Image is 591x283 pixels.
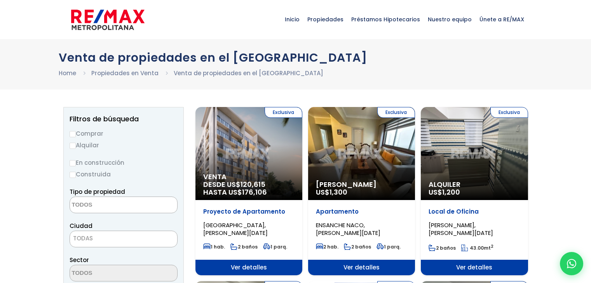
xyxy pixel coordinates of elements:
[70,231,178,247] span: TODAS
[316,243,338,250] span: 2 hab.
[429,208,520,216] p: Local de Oficina
[316,221,380,237] span: ENSANCHE NACO, [PERSON_NAME][DATE]
[316,208,407,216] p: Apartamento
[203,173,295,181] span: Venta
[203,188,295,196] span: HASTA US$
[429,245,456,251] span: 2 baños
[491,243,493,249] sup: 2
[265,107,302,118] span: Exclusiva
[70,131,76,137] input: Comprar
[421,107,528,275] a: Exclusiva Alquiler US$1,200 Local de Oficina [PERSON_NAME], [PERSON_NAME][DATE] 2 baños 43.00mt2 ...
[421,260,528,275] span: Ver detalles
[71,8,145,31] img: remax-metropolitana-logo
[316,187,347,197] span: US$
[59,69,76,77] a: Home
[73,234,93,242] span: TODAS
[344,243,371,250] span: 2 baños
[429,221,493,237] span: [PERSON_NAME], [PERSON_NAME][DATE]
[230,243,258,250] span: 2 baños
[203,243,225,250] span: 1 hab.
[70,160,76,166] input: En construcción
[70,143,76,149] input: Alquilar
[70,169,178,179] label: Construida
[242,187,267,197] span: 176,106
[70,188,125,196] span: Tipo de propiedad
[241,179,265,189] span: 120,615
[195,107,302,275] a: Exclusiva Venta DESDE US$120,615 HASTA US$176,106 Proyecto de Apartamento [GEOGRAPHIC_DATA], [PER...
[377,107,415,118] span: Exclusiva
[263,243,287,250] span: 1 parq.
[281,8,303,31] span: Inicio
[70,256,89,264] span: Sector
[195,260,302,275] span: Ver detalles
[70,222,92,230] span: Ciudad
[70,265,145,282] textarea: Search
[476,8,528,31] span: Únete a RE/MAX
[203,221,268,237] span: [GEOGRAPHIC_DATA], [PERSON_NAME][DATE]
[308,107,415,275] a: Exclusiva [PERSON_NAME] US$1,300 Apartamento ENSANCHE NACO, [PERSON_NAME][DATE] 2 hab. 2 baños 1 ...
[70,129,178,138] label: Comprar
[424,8,476,31] span: Nuestro equipo
[174,68,323,78] li: Venta de propiedades en el [GEOGRAPHIC_DATA]
[70,158,178,167] label: En construcción
[316,181,407,188] span: [PERSON_NAME]
[490,107,528,118] span: Exclusiva
[70,197,145,214] textarea: Search
[91,69,159,77] a: Propiedades en Venta
[377,243,401,250] span: 1 parq.
[461,245,493,251] span: mt
[70,140,178,150] label: Alquilar
[70,115,178,123] h2: Filtros de búsqueda
[203,208,295,216] p: Proyecto de Apartamento
[429,181,520,188] span: Alquiler
[347,8,424,31] span: Préstamos Hipotecarios
[59,51,533,64] h1: Venta de propiedades en el [GEOGRAPHIC_DATA]
[203,181,295,196] span: DESDE US$
[429,187,460,197] span: US$
[329,187,347,197] span: 1,300
[470,245,484,251] span: 43.00
[442,187,460,197] span: 1,200
[303,8,347,31] span: Propiedades
[308,260,415,275] span: Ver detalles
[70,233,177,244] span: TODAS
[70,172,76,178] input: Construida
